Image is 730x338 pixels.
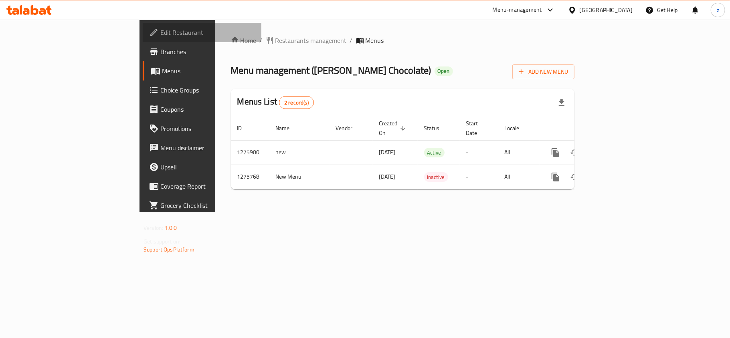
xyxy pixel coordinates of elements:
[424,173,448,182] span: Inactive
[144,244,194,255] a: Support.OpsPlatform
[143,157,261,177] a: Upsell
[160,85,255,95] span: Choice Groups
[160,124,255,133] span: Promotions
[424,123,450,133] span: Status
[164,223,177,233] span: 1.0.0
[460,140,498,165] td: -
[565,143,584,162] button: Change Status
[540,116,629,141] th: Actions
[424,172,448,182] div: Inactive
[717,6,719,14] span: z
[144,236,180,247] span: Get support on:
[493,5,542,15] div: Menu-management
[552,93,571,112] div: Export file
[435,66,453,76] div: Open
[143,23,261,42] a: Edit Restaurant
[424,148,445,157] span: Active
[519,67,568,77] span: Add New Menu
[162,66,255,76] span: Menus
[237,123,253,133] span: ID
[498,140,540,165] td: All
[144,223,163,233] span: Version:
[379,171,396,182] span: [DATE]
[143,61,261,80] a: Menus
[546,167,565,187] button: more
[160,201,255,210] span: Grocery Checklist
[269,140,330,165] td: new
[505,123,530,133] span: Locale
[435,68,453,74] span: Open
[279,99,313,107] span: 2 record(s)
[237,96,314,109] h2: Menus List
[276,123,300,133] span: Name
[160,47,255,56] span: Branches
[143,196,261,215] a: Grocery Checklist
[160,28,255,37] span: Edit Restaurant
[143,80,261,100] a: Choice Groups
[498,165,540,189] td: All
[580,6,633,14] div: [GEOGRAPHIC_DATA]
[565,167,584,187] button: Change Status
[231,116,629,189] table: enhanced table
[143,138,261,157] a: Menu disclaimer
[160,181,255,191] span: Coverage Report
[460,165,498,189] td: -
[160,105,255,114] span: Coupons
[275,36,347,45] span: Restaurants management
[379,147,396,157] span: [DATE]
[466,119,489,138] span: Start Date
[546,143,565,162] button: more
[160,162,255,172] span: Upsell
[143,177,261,196] a: Coverage Report
[231,61,431,79] span: Menu management ( [PERSON_NAME] Chocolate )
[266,36,347,45] a: Restaurants management
[279,96,314,109] div: Total records count
[231,36,574,45] nav: breadcrumb
[366,36,384,45] span: Menus
[143,42,261,61] a: Branches
[336,123,363,133] span: Vendor
[512,64,574,79] button: Add New Menu
[350,36,353,45] li: /
[143,100,261,119] a: Coupons
[143,119,261,138] a: Promotions
[160,143,255,153] span: Menu disclaimer
[269,165,330,189] td: New Menu
[379,119,408,138] span: Created On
